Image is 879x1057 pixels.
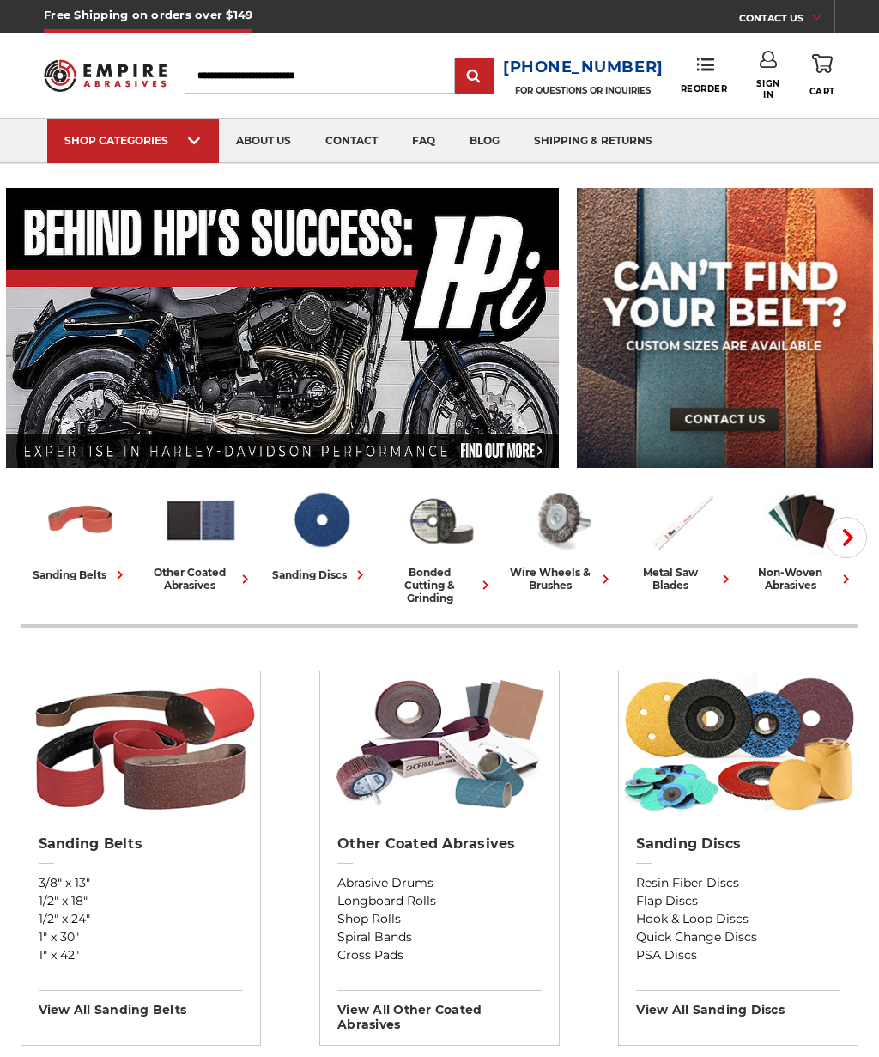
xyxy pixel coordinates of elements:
[39,892,243,910] a: 1/2" x 18"
[636,928,840,946] a: Quick Change Discs
[39,910,243,928] a: 1/2" x 24"
[337,946,542,964] a: Cross Pads
[337,910,542,928] a: Shop Rolls
[508,566,615,592] div: wire wheels & brushes
[749,483,855,592] a: non-woven abrasives
[219,119,308,163] a: about us
[148,483,254,592] a: other coated abrasives
[826,517,867,558] button: Next
[337,892,542,910] a: Longboard Rolls
[388,483,494,604] a: bonded cutting & grinding
[636,892,840,910] a: Flap Discs
[452,119,517,163] a: blog
[403,483,479,557] img: Bonded Cutting & Grinding
[636,835,840,853] h2: Sanding Discs
[337,990,542,1032] h3: View All other coated abrasives
[44,52,166,100] img: Empire Abrasives
[27,483,134,584] a: sanding belts
[6,188,560,468] img: Banner for an interview featuring Horsepower Inc who makes Harley performance upgrades featured o...
[524,483,599,557] img: Wire Wheels & Brushes
[39,990,243,1018] h3: View All sanding belts
[681,57,728,94] a: Reorder
[337,874,542,892] a: Abrasive Drums
[283,483,359,557] img: Sanding Discs
[681,83,728,94] span: Reorder
[39,874,243,892] a: 3/8" x 13"
[337,928,542,946] a: Spiral Bands
[636,874,840,892] a: Resin Fiber Discs
[388,566,494,604] div: bonded cutting & grinding
[619,671,858,817] img: Sanding Discs
[458,59,492,94] input: Submit
[272,566,369,584] div: sanding discs
[809,86,835,97] span: Cart
[739,9,834,33] a: CONTACT US
[163,483,239,557] img: Other Coated Abrasives
[750,78,786,100] span: Sign In
[503,85,664,96] p: FOR QUESTIONS OR INQUIRIES
[268,483,374,584] a: sanding discs
[395,119,452,163] a: faq
[517,119,670,163] a: shipping & returns
[508,483,615,592] a: wire wheels & brushes
[644,483,719,557] img: Metal Saw Blades
[320,671,559,817] img: Other Coated Abrasives
[43,483,118,557] img: Sanding Belts
[39,928,243,946] a: 1" x 30"
[148,566,254,592] div: other coated abrasives
[636,946,840,964] a: PSA Discs
[809,51,835,100] a: Cart
[628,566,735,592] div: metal saw blades
[64,134,202,147] div: SHOP CATEGORIES
[503,55,664,80] a: [PHONE_NUMBER]
[337,835,542,853] h2: Other Coated Abrasives
[39,946,243,964] a: 1" x 42"
[21,671,260,817] img: Sanding Belts
[308,119,395,163] a: contact
[636,910,840,928] a: Hook & Loop Discs
[39,835,243,853] h2: Sanding Belts
[33,566,129,584] div: sanding belts
[749,566,855,592] div: non-woven abrasives
[628,483,735,592] a: metal saw blades
[577,188,874,468] img: promo banner for custom belts.
[636,990,840,1018] h3: View All sanding discs
[764,483,840,557] img: Non-woven Abrasives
